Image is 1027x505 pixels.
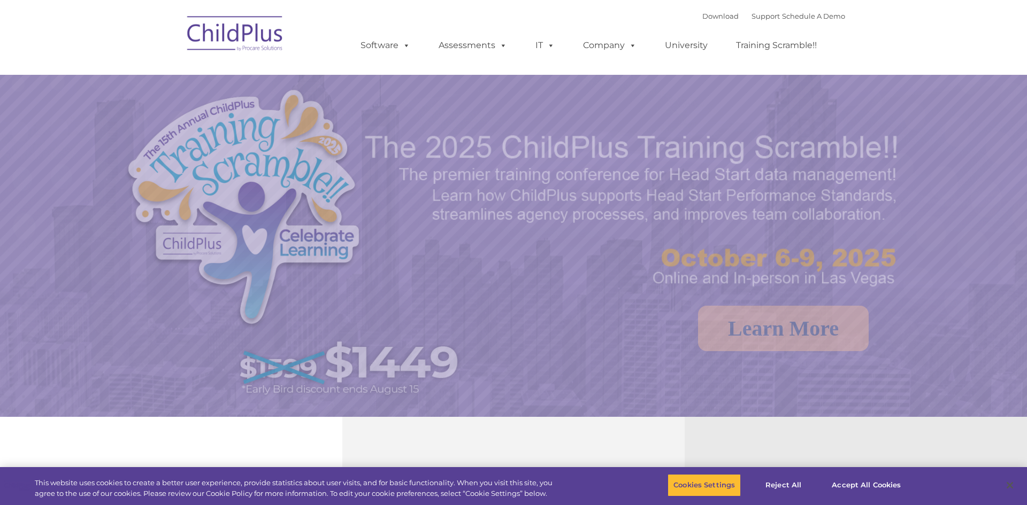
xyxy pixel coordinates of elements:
a: Download [702,12,739,20]
a: IT [525,35,565,56]
font: | [702,12,845,20]
button: Accept All Cookies [826,474,907,496]
button: Cookies Settings [668,474,741,496]
a: Software [350,35,421,56]
a: Learn More [698,306,869,351]
button: Reject All [750,474,817,496]
img: ChildPlus by Procare Solutions [182,9,289,62]
a: Schedule A Demo [782,12,845,20]
button: Close [998,473,1022,497]
a: Support [752,12,780,20]
a: Company [572,35,647,56]
a: Assessments [428,35,518,56]
a: Training Scramble!! [725,35,827,56]
div: This website uses cookies to create a better user experience, provide statistics about user visit... [35,478,565,499]
a: University [654,35,718,56]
